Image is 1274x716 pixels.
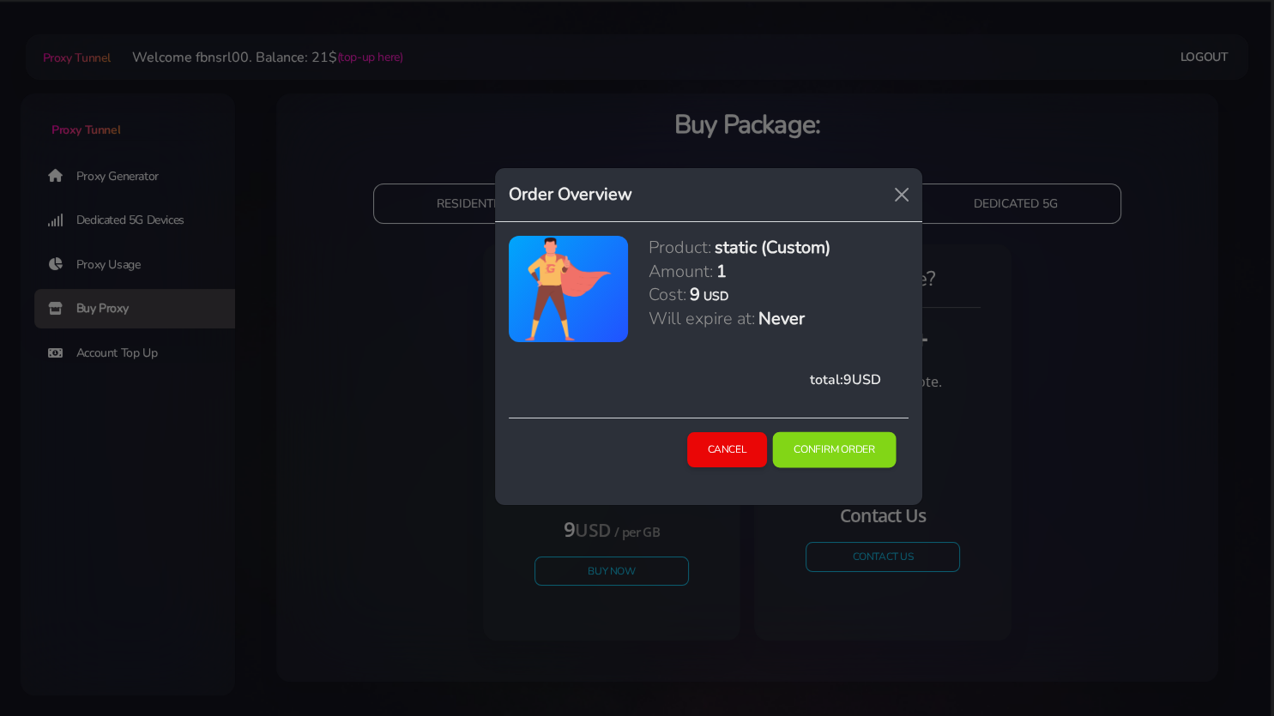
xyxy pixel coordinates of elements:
img: antenna.png [523,236,613,342]
iframe: Webchat Widget [1191,633,1253,695]
button: Cancel [687,432,768,467]
button: Confirm Order [773,432,897,468]
span: 9 [843,370,852,389]
h5: Cost: [649,283,686,306]
button: Close [888,181,915,208]
h5: 1 [716,260,727,283]
h5: Order Overview [509,182,632,208]
span: total: USD [810,370,881,389]
h6: USD [703,288,728,304]
h5: Amount: [649,260,713,283]
h5: static (Custom) [715,236,830,259]
h5: Never [758,307,805,330]
h5: Product: [649,236,711,259]
h5: Will expire at: [649,307,755,330]
h5: 9 [690,283,700,306]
